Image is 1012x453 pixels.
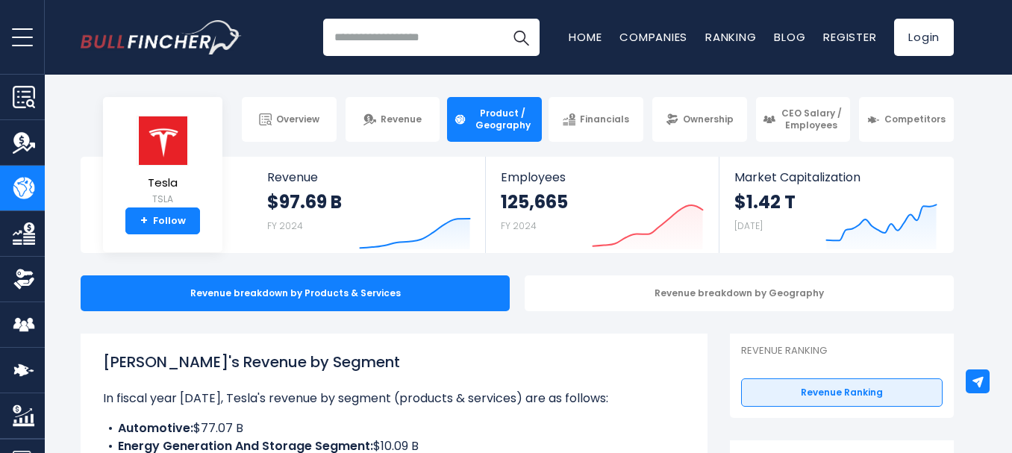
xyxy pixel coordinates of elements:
img: Bullfincher logo [81,20,242,54]
a: Financials [549,97,643,142]
small: FY 2024 [501,219,537,232]
p: In fiscal year [DATE], Tesla's revenue by segment (products & services) are as follows: [103,390,685,407]
span: Revenue [267,170,471,184]
span: Tesla [137,177,189,190]
span: Overview [276,113,319,125]
a: CEO Salary / Employees [756,97,851,142]
span: Competitors [884,113,946,125]
span: CEO Salary / Employees [780,107,844,131]
a: Revenue $97.69 B FY 2024 [252,157,486,253]
div: Revenue breakdown by Products & Services [81,275,510,311]
small: TSLA [137,193,189,206]
a: Go to homepage [81,20,241,54]
strong: $1.42 T [734,190,796,213]
a: Revenue [346,97,440,142]
a: Companies [619,29,687,45]
b: Automotive: [118,419,193,437]
img: Ownership [13,268,35,290]
a: Competitors [859,97,954,142]
a: Blog [774,29,805,45]
a: +Follow [125,207,200,234]
a: Ranking [705,29,756,45]
a: Revenue Ranking [741,378,943,407]
strong: $97.69 B [267,190,342,213]
a: Overview [242,97,337,142]
a: Tesla TSLA [136,115,190,208]
strong: + [140,214,148,228]
span: Financials [580,113,629,125]
a: Register [823,29,876,45]
a: Ownership [652,97,747,142]
span: Market Capitalization [734,170,937,184]
span: Ownership [683,113,734,125]
a: Product / Geography [447,97,542,142]
strong: 125,665 [501,190,568,213]
small: FY 2024 [267,219,303,232]
h1: [PERSON_NAME]'s Revenue by Segment [103,351,685,373]
button: Search [502,19,540,56]
a: Login [894,19,954,56]
p: Revenue Ranking [741,345,943,357]
span: Product / Geography [471,107,535,131]
li: $77.07 B [103,419,685,437]
span: Employees [501,170,703,184]
span: Revenue [381,113,422,125]
div: Revenue breakdown by Geography [525,275,954,311]
small: [DATE] [734,219,763,232]
a: Employees 125,665 FY 2024 [486,157,718,253]
a: Market Capitalization $1.42 T [DATE] [719,157,952,253]
a: Home [569,29,602,45]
